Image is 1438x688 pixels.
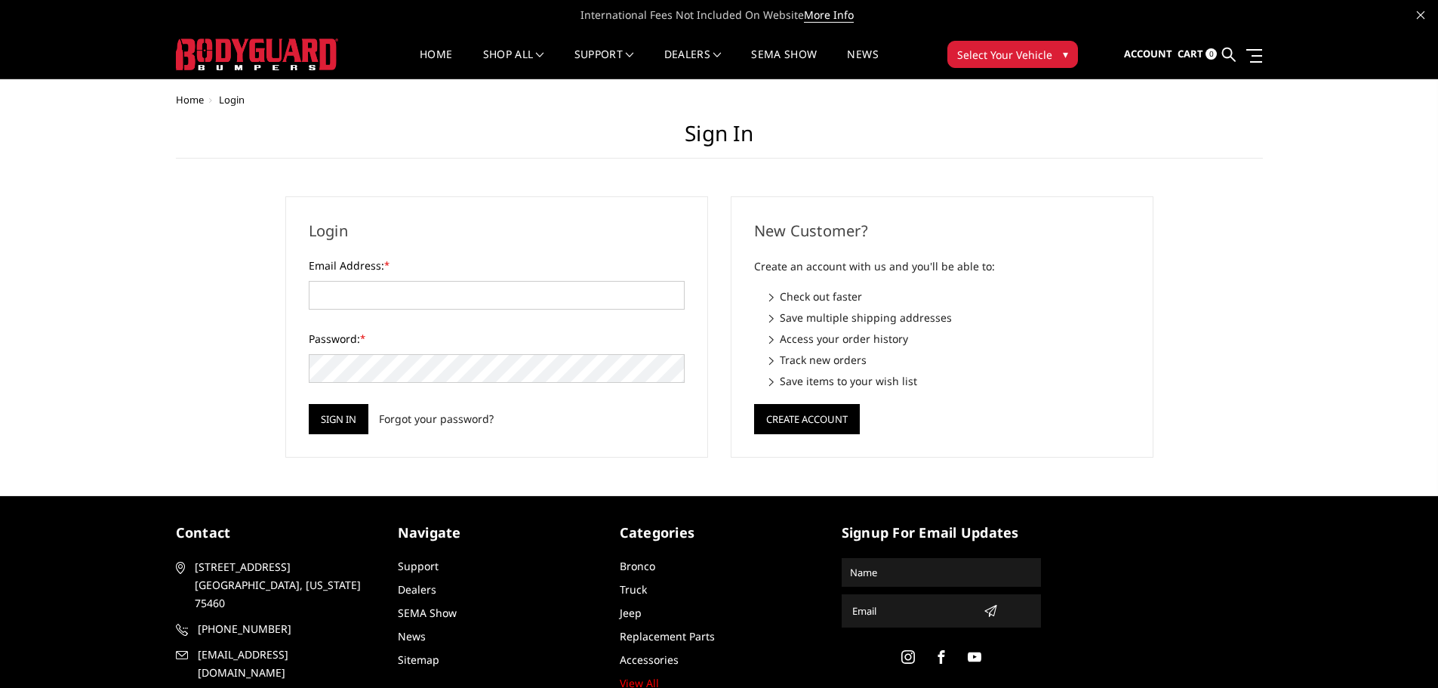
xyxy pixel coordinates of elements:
[176,39,338,70] img: BODYGUARD BUMPERS
[769,331,1130,347] li: Access your order history
[198,620,373,638] span: [PHONE_NUMBER]
[198,646,373,682] span: [EMAIL_ADDRESS][DOMAIN_NAME]
[398,653,439,667] a: Sitemap
[754,258,1130,276] p: Create an account with us and you'll be able to:
[379,411,494,427] a: Forgot your password?
[804,8,854,23] a: More Info
[754,220,1130,242] h2: New Customer?
[769,310,1130,325] li: Save multiple shipping addresses
[620,606,642,620] a: Jeep
[176,121,1263,159] h1: Sign in
[309,331,685,347] label: Password:
[620,523,819,543] h5: Categories
[751,49,817,79] a: SEMA Show
[847,49,878,79] a: News
[844,560,1039,585] input: Name
[1063,46,1068,62] span: ▾
[620,559,655,573] a: Bronco
[1178,47,1203,60] span: Cart
[398,629,426,643] a: News
[1178,34,1217,75] a: Cart 0
[398,559,439,573] a: Support
[309,220,685,242] h2: Login
[620,582,647,597] a: Truck
[846,599,978,623] input: Email
[957,47,1052,63] span: Select Your Vehicle
[420,49,452,79] a: Home
[398,523,597,543] h5: Navigate
[769,288,1130,304] li: Check out faster
[754,410,860,424] a: Create Account
[309,258,685,273] label: Email Address:
[309,404,368,434] input: Sign in
[176,620,375,638] a: [PHONE_NUMBER]
[176,523,375,543] h5: contact
[483,49,544,79] a: shop all
[574,49,634,79] a: Support
[219,93,245,106] span: Login
[1124,34,1172,75] a: Account
[1206,48,1217,60] span: 0
[176,646,375,682] a: [EMAIL_ADDRESS][DOMAIN_NAME]
[842,523,1041,543] h5: signup for email updates
[769,373,1130,389] li: Save items to your wish list
[176,93,204,106] a: Home
[195,558,370,612] span: [STREET_ADDRESS] [GEOGRAPHIC_DATA], [US_STATE] 75460
[620,629,715,643] a: Replacement Parts
[1124,47,1172,60] span: Account
[664,49,722,79] a: Dealers
[398,606,457,620] a: SEMA Show
[754,404,860,434] button: Create Account
[620,653,679,667] a: Accessories
[769,352,1130,368] li: Track new orders
[398,582,436,597] a: Dealers
[947,41,1078,68] button: Select Your Vehicle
